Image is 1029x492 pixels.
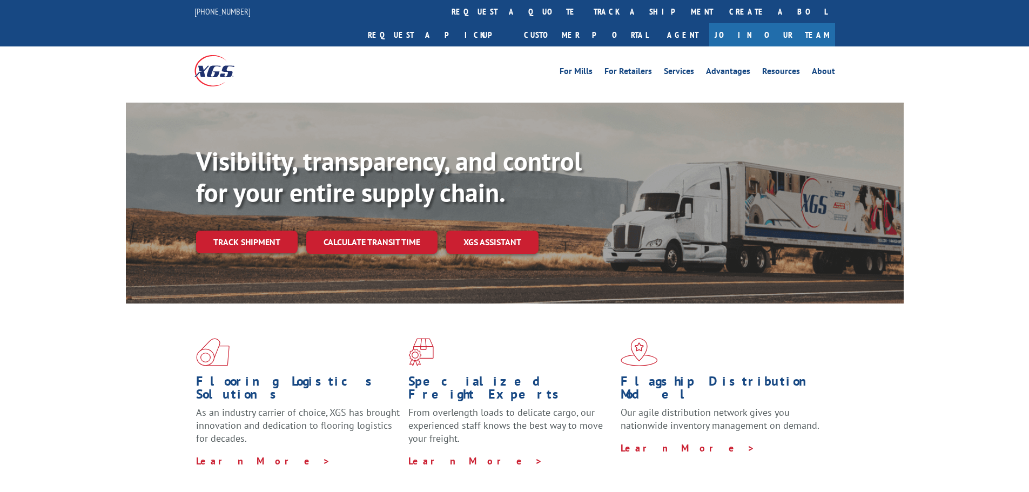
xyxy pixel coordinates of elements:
h1: Flooring Logistics Solutions [196,375,400,406]
span: Our agile distribution network gives you nationwide inventory management on demand. [621,406,819,432]
img: xgs-icon-flagship-distribution-model-red [621,338,658,366]
a: Services [664,67,694,79]
a: Resources [762,67,800,79]
a: Agent [656,23,709,46]
img: xgs-icon-total-supply-chain-intelligence-red [196,338,230,366]
span: As an industry carrier of choice, XGS has brought innovation and dedication to flooring logistics... [196,406,400,444]
p: From overlength loads to delicate cargo, our experienced staff knows the best way to move your fr... [408,406,613,454]
a: Advantages [706,67,750,79]
a: XGS ASSISTANT [446,231,539,254]
img: xgs-icon-focused-on-flooring-red [408,338,434,366]
a: Track shipment [196,231,298,253]
a: Learn More > [621,442,755,454]
a: For Retailers [604,67,652,79]
a: [PHONE_NUMBER] [194,6,251,17]
a: About [812,67,835,79]
a: Calculate transit time [306,231,438,254]
h1: Flagship Distribution Model [621,375,825,406]
a: Learn More > [196,455,331,467]
a: Customer Portal [516,23,656,46]
h1: Specialized Freight Experts [408,375,613,406]
b: Visibility, transparency, and control for your entire supply chain. [196,144,582,209]
a: Request a pickup [360,23,516,46]
a: For Mills [560,67,593,79]
a: Learn More > [408,455,543,467]
a: Join Our Team [709,23,835,46]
